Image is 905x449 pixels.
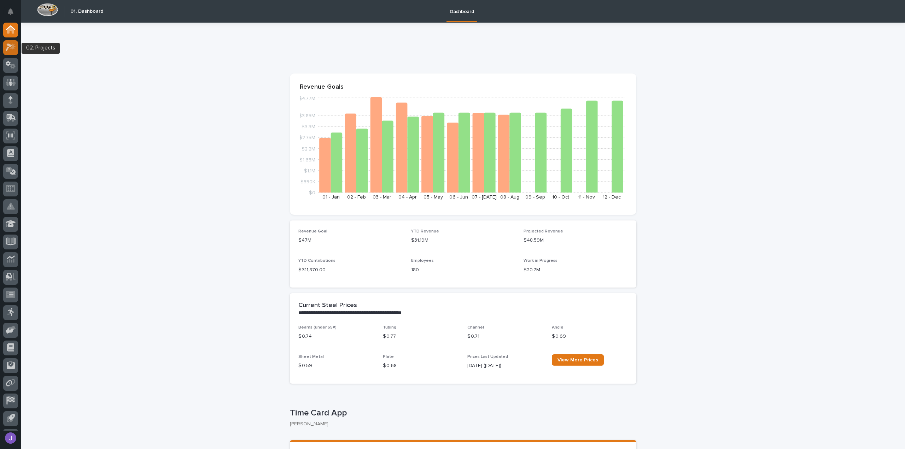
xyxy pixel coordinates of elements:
span: View More Prices [557,358,598,362]
text: 12 - Dec [603,195,621,200]
tspan: $0 [309,190,315,195]
span: Work in Progress [524,259,557,263]
text: 02 - Feb [347,195,366,200]
tspan: $1.65M [299,157,315,162]
tspan: $550K [300,179,315,184]
span: Tubing [383,325,396,330]
p: $ 0.59 [298,362,374,370]
p: $ 0.68 [383,362,459,370]
p: 180 [411,266,515,274]
button: users-avatar [3,431,18,445]
text: 01 - Jan [322,195,340,200]
text: 05 - May [424,195,443,200]
span: Revenue Goal [298,229,327,234]
p: $47M [298,237,403,244]
p: $ 0.74 [298,333,374,340]
span: Employees [411,259,434,263]
span: YTD Contributions [298,259,335,263]
tspan: $4.77M [299,96,315,101]
span: Angle [552,325,564,330]
span: Projected Revenue [524,229,563,234]
tspan: $2.75M [299,135,315,140]
p: [PERSON_NAME] [290,421,631,427]
a: View More Prices [552,354,604,366]
span: Prices Last Updated [467,355,508,359]
span: YTD Revenue [411,229,439,234]
span: Plate [383,355,394,359]
h2: 01. Dashboard [70,8,103,14]
p: $20.7M [524,266,628,274]
span: Sheet Metal [298,355,324,359]
h2: Current Steel Prices [298,302,357,309]
tspan: $1.1M [304,168,315,173]
p: $ 0.71 [467,333,543,340]
text: 03 - Mar [373,195,391,200]
span: Channel [467,325,484,330]
text: 08 - Aug [500,195,519,200]
tspan: $3.3M [302,124,315,129]
div: Notifications [9,8,18,20]
p: [DATE] ([DATE]) [467,362,543,370]
img: Workspace Logo [37,3,58,16]
text: 10 - Oct [552,195,569,200]
button: Notifications [3,4,18,19]
p: Time Card App [290,408,633,418]
p: $48.59M [524,237,628,244]
text: 04 - Apr [398,195,417,200]
text: 07 - [DATE] [472,195,497,200]
p: $ 311,870.00 [298,266,403,274]
tspan: $3.85M [299,113,315,118]
p: Revenue Goals [300,83,626,91]
text: 09 - Sep [525,195,545,200]
span: Beams (under 55#) [298,325,337,330]
p: $ 0.77 [383,333,459,340]
p: $31.19M [411,237,515,244]
tspan: $2.2M [302,146,315,151]
p: $ 0.69 [552,333,628,340]
text: 06 - Jun [449,195,468,200]
text: 11 - Nov [578,195,595,200]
